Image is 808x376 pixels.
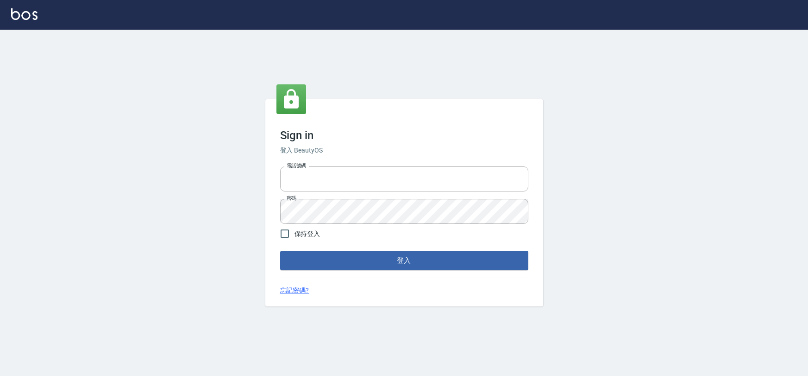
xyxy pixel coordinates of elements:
label: 電話號碼 [287,162,306,169]
img: Logo [11,8,38,20]
label: 密碼 [287,195,296,202]
span: 保持登入 [294,229,320,239]
h3: Sign in [280,129,528,142]
a: 忘記密碼? [280,286,309,295]
h6: 登入 BeautyOS [280,146,528,155]
button: 登入 [280,251,528,270]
